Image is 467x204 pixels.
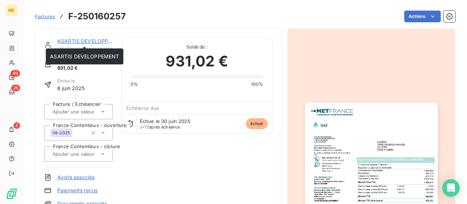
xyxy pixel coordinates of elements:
[126,105,159,111] span: Échéance due
[57,65,87,72] span: 931,02 €
[140,118,190,124] span: Échue le 30 juin 2025
[57,38,126,44] a: ASARTIS DEVELOPPEMENT
[131,81,138,88] span: 0%
[50,53,119,59] span: ASARTIS DEVELOPPEMENT
[52,108,125,115] input: Ajouter une valeur
[11,70,20,77] span: 40
[57,46,113,52] span: METFRA000001440_09315774232991
[140,125,180,129] span: après échéance
[53,131,70,135] span: 08-2025
[246,118,268,129] span: échue
[6,188,18,200] img: Logo LeanPay
[140,124,150,130] span: J+72
[35,14,55,19] span: Factures
[404,11,441,22] button: Actions
[68,10,126,23] h3: F-250160257
[52,151,125,157] input: Ajouter une valeur
[13,122,20,129] span: 3
[57,84,85,92] span: 6 juin 2025
[442,179,460,197] div: Open Intercom Messenger
[11,85,20,91] span: 25
[57,78,85,84] span: Émise le
[6,4,18,16] div: ME
[57,187,97,194] a: Paiements reçus
[166,50,228,72] span: 931,02 €
[131,44,263,50] span: Solde dû :
[251,81,263,88] span: 100%
[35,13,55,20] a: Factures
[57,174,94,181] a: Avoirs associés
